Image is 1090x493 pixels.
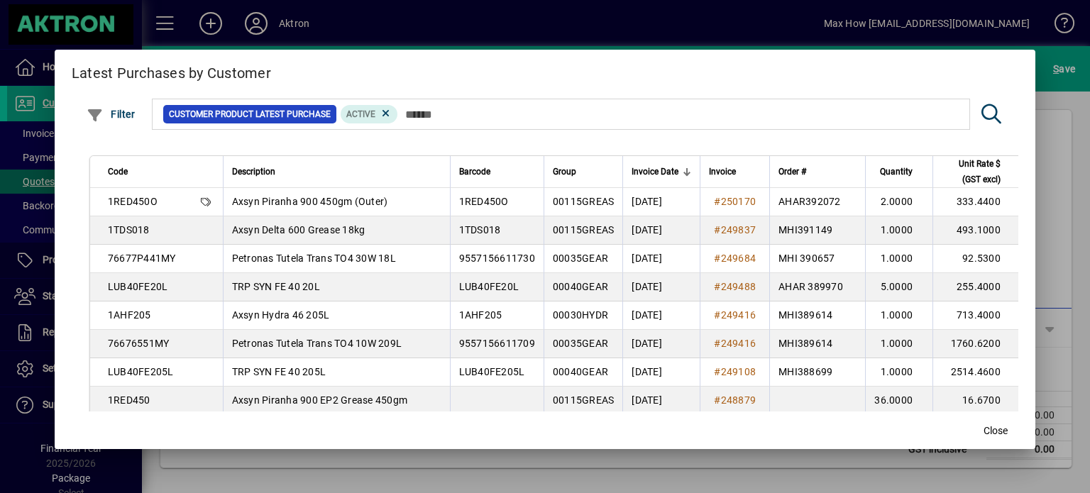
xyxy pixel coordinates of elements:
[769,273,865,301] td: AHAR 389970
[83,101,139,127] button: Filter
[865,358,932,387] td: 1.0000
[632,164,678,179] span: Invoice Date
[622,188,700,216] td: [DATE]
[459,164,490,179] span: Barcode
[932,245,1020,273] td: 92.5300
[108,164,128,179] span: Code
[553,366,608,377] span: 00040GEAR
[553,164,576,179] span: Group
[108,196,158,207] span: 1RED450O
[880,164,913,179] span: Quantity
[55,50,1035,91] h2: Latest Purchases by Customer
[721,338,756,349] span: 249416
[232,224,365,236] span: Axsyn Delta 600 Grease 18kg
[973,418,1018,443] button: Close
[709,279,761,294] a: #249488
[459,309,502,321] span: 1AHF205
[769,358,865,387] td: MHI388699
[622,301,700,330] td: [DATE]
[622,358,700,387] td: [DATE]
[721,196,756,207] span: 250170
[108,164,214,179] div: Code
[709,222,761,238] a: #249837
[108,338,170,349] span: 76676551MY
[232,338,402,349] span: Petronas Tutela Trans TO4 10W 209L
[622,216,700,245] td: [DATE]
[932,216,1020,245] td: 493.1000
[108,394,150,406] span: 1RED450
[865,301,932,330] td: 1.0000
[932,358,1020,387] td: 2514.4600
[553,281,608,292] span: 00040GEAR
[622,245,700,273] td: [DATE]
[932,273,1020,301] td: 255.4000
[932,330,1020,358] td: 1760.6200
[721,394,756,406] span: 248879
[553,394,615,406] span: 00115GREAS
[721,253,756,264] span: 249684
[709,250,761,266] a: #249684
[769,330,865,358] td: MHI389614
[108,309,151,321] span: 1AHF205
[769,188,865,216] td: AHAR392072
[709,307,761,323] a: #249416
[459,224,501,236] span: 1TDS018
[709,164,761,179] div: Invoice
[721,366,756,377] span: 249108
[232,253,396,264] span: Petronas Tutela Trans TO4 30W 18L
[714,309,720,321] span: #
[865,273,932,301] td: 5.0000
[232,281,320,292] span: TRP SYN FE 40 20L
[459,366,525,377] span: LUB40FE205L
[553,164,615,179] div: Group
[865,245,932,273] td: 1.0000
[865,188,932,216] td: 2.0000
[622,330,700,358] td: [DATE]
[714,338,720,349] span: #
[769,301,865,330] td: MHI389614
[459,196,509,207] span: 1RED450O
[709,336,761,351] a: #249416
[553,338,608,349] span: 00035GEAR
[622,273,700,301] td: [DATE]
[553,224,615,236] span: 00115GREAS
[108,224,150,236] span: 1TDS018
[942,156,1001,187] span: Unit Rate $ (GST excl)
[459,164,535,179] div: Barcode
[865,216,932,245] td: 1.0000
[721,224,756,236] span: 249837
[714,196,720,207] span: #
[874,164,925,179] div: Quantity
[553,196,615,207] span: 00115GREAS
[984,423,1008,438] span: Close
[721,281,756,292] span: 249488
[709,392,761,408] a: #248879
[721,309,756,321] span: 249416
[169,107,331,121] span: Customer Product Latest Purchase
[932,301,1020,330] td: 713.4000
[709,164,736,179] span: Invoice
[346,109,375,119] span: Active
[714,224,720,236] span: #
[232,309,330,321] span: Axsyn Hydra 46 205L
[459,338,535,349] span: 9557156611709
[778,164,806,179] span: Order #
[769,216,865,245] td: MHI391149
[709,364,761,380] a: #249108
[942,156,1013,187] div: Unit Rate $ (GST excl)
[714,253,720,264] span: #
[232,196,388,207] span: Axsyn Piranha 900 450gm (Outer)
[232,164,275,179] span: Description
[232,394,408,406] span: Axsyn Piranha 900 EP2 Grease 450gm
[108,281,168,292] span: LUB40FE20L
[553,309,608,321] span: 00030HYDR
[108,366,174,377] span: LUB40FE205L
[622,387,700,415] td: [DATE]
[778,164,857,179] div: Order #
[108,253,176,264] span: 76677P441MY
[932,188,1020,216] td: 333.4400
[632,164,691,179] div: Invoice Date
[865,330,932,358] td: 1.0000
[714,394,720,406] span: #
[232,164,441,179] div: Description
